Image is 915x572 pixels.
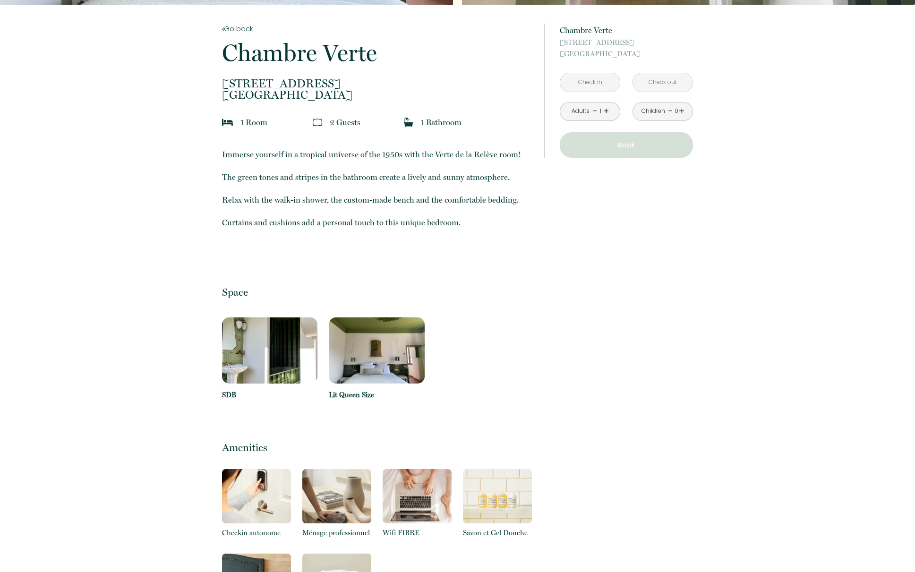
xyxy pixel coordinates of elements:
p: Curtains and cushions add a personal touch to this unique bedroom. [222,216,532,229]
a: - [592,104,598,119]
img: 17122205018204.jpg [222,317,318,384]
a: - [668,104,673,119]
div: 1 [598,107,603,116]
img: 16317118538936.png [383,469,452,523]
span: s [357,118,360,127]
p: [GEOGRAPHIC_DATA] [560,37,693,60]
p: Book [563,139,690,151]
input: Check out [633,73,693,92]
p: Relax with the walk-in shower, the custom-made bench and the comfortable bedding. [222,193,532,206]
p: 2 Guest [330,116,360,129]
a: Go back [222,24,532,34]
p: Chambre Verte [222,41,532,65]
p: SDB [222,389,318,401]
img: 17122205288411.jpg [329,317,425,384]
p: Space [222,286,532,299]
div: Children [641,107,665,116]
p: Wifi FIBRE [383,527,452,538]
p: 1 Room [240,116,267,129]
p: Chambre Verte [560,24,693,37]
img: 16317119059781.png [222,469,291,523]
p: ​ [222,148,532,252]
p: Checkin autonome [222,527,291,538]
span: [STREET_ADDRESS] [560,37,693,48]
p: Ménage professionnel [302,527,371,538]
p: Lit Queen Size [329,389,425,401]
img: 16317118070204.png [463,469,532,523]
p: Amenities [222,441,532,454]
div: 0 [674,107,679,116]
p: [GEOGRAPHIC_DATA] [222,78,532,101]
p: Immerse yourself in a tropical universe of the 1950s with the Verte de la Relève room! [222,148,532,161]
a: + [679,104,684,119]
p: Savon et Gel Douche [463,527,532,538]
input: Check in [560,73,620,92]
span: [STREET_ADDRESS] [222,78,532,89]
p: The green tones and stripes in the bathroom create a lively and sunny atmosphere. [222,171,532,184]
button: Book [560,132,693,158]
img: 1631711882769.png [302,469,371,523]
div: Adults [572,107,590,116]
a: + [603,104,609,119]
p: 1 Bathroom [421,116,462,129]
img: guests [313,118,322,127]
